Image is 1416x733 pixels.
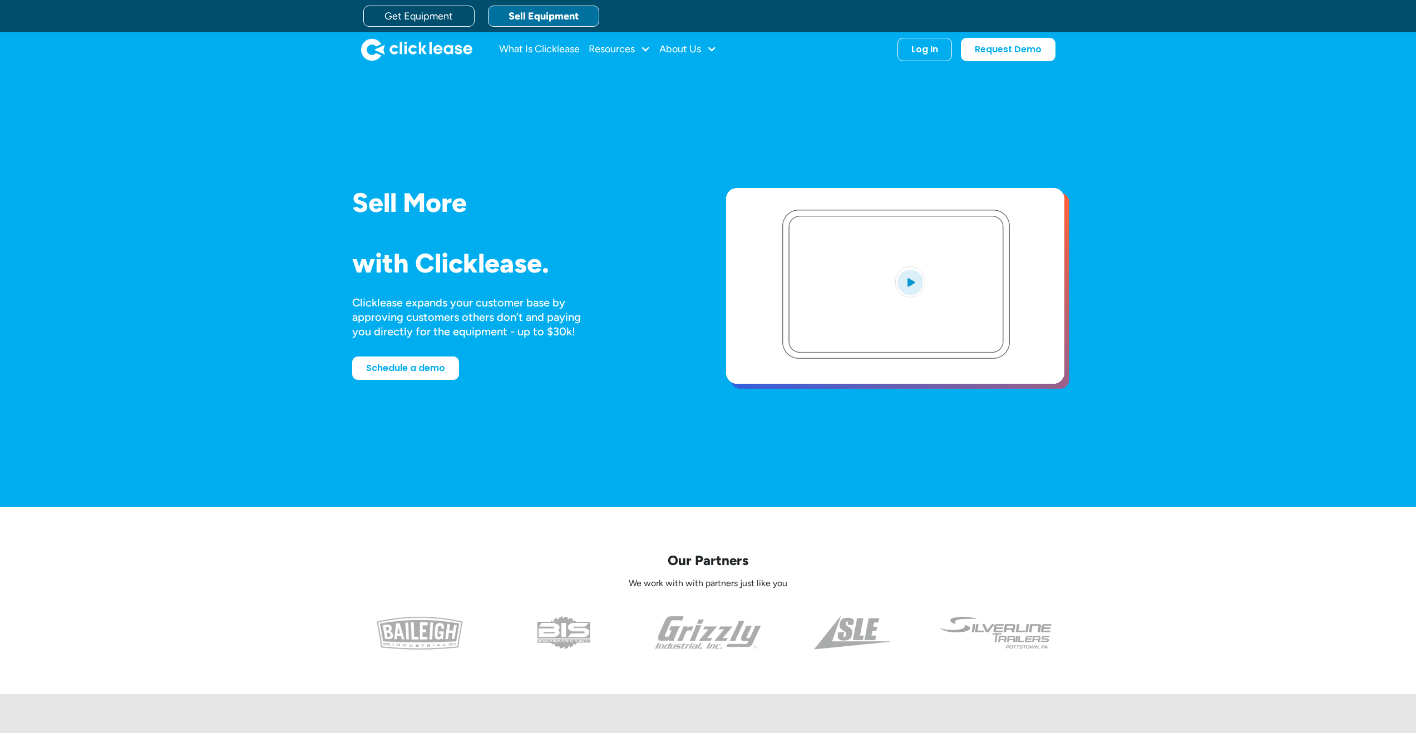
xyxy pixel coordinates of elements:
img: Clicklease logo [361,38,472,61]
img: the grizzly industrial inc logo [655,616,761,650]
div: About Us [659,38,717,61]
a: Request Demo [961,38,1055,61]
p: We work with with partners just like you [352,578,1064,590]
a: What Is Clicklease [499,38,580,61]
a: Schedule a demo [352,356,459,380]
p: Our Partners [352,552,1064,569]
a: open lightbox [726,188,1064,384]
img: baileigh logo [377,616,463,650]
img: undefined [939,616,1053,650]
a: Get Equipment [363,6,475,27]
img: Blue play button logo on a light blue circular background [895,266,925,298]
h1: Sell More [352,188,690,217]
a: home [361,38,472,61]
h1: with Clicklease. [352,249,690,278]
img: the logo for beaver industrial supply [537,616,590,650]
div: Clicklease expands your customer base by approving customers others don’t and paying you directly... [352,295,601,339]
div: Log In [911,44,938,55]
a: Sell Equipment [488,6,599,27]
div: Resources [589,38,650,61]
img: a black and white photo of the side of a triangle [814,616,890,650]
